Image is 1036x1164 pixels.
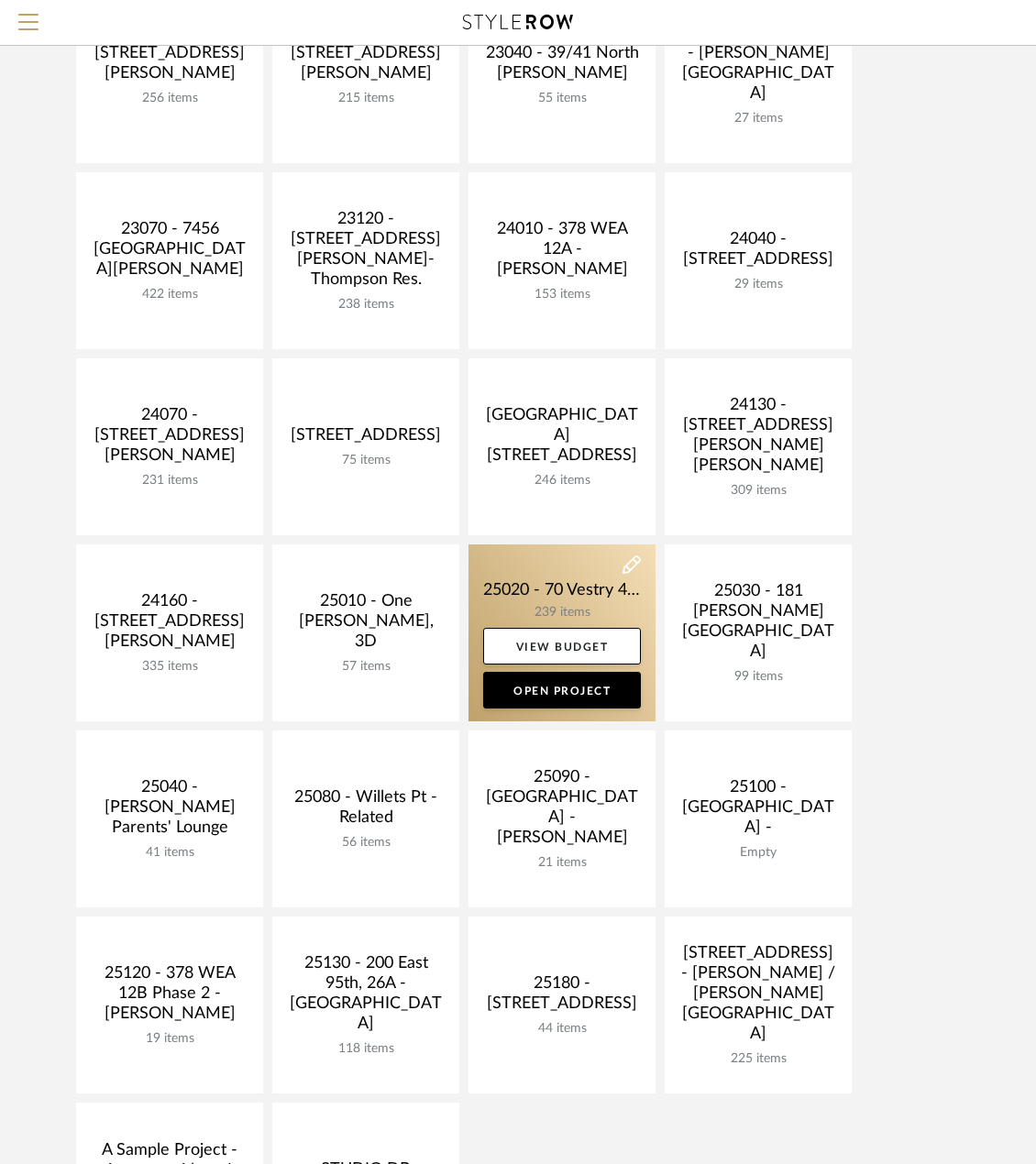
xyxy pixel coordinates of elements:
[287,43,445,91] div: [STREET_ADDRESS][PERSON_NAME]
[287,787,445,835] div: 25080 - Willets Pt - Related
[91,43,248,91] div: [STREET_ADDRESS][PERSON_NAME]
[91,219,248,287] div: 23070 - 7456 [GEOGRAPHIC_DATA][PERSON_NAME]
[91,659,248,675] div: 335 items
[287,297,445,313] div: 238 items
[483,43,641,91] div: 23040 - 39/41 North [PERSON_NAME]
[679,111,837,126] div: 27 items
[287,953,445,1041] div: 25130 - 200 East 95th, 26A - [GEOGRAPHIC_DATA]
[483,405,641,473] div: [GEOGRAPHIC_DATA][STREET_ADDRESS]
[91,591,248,659] div: 24160 - [STREET_ADDRESS][PERSON_NAME]
[483,767,641,855] div: 25090 - [GEOGRAPHIC_DATA] - [PERSON_NAME]
[483,672,641,708] a: Open Project
[679,483,837,499] div: 309 items
[679,581,837,669] div: 25030 - 181 [PERSON_NAME][GEOGRAPHIC_DATA]
[679,395,837,483] div: 24130 - [STREET_ADDRESS][PERSON_NAME][PERSON_NAME]
[287,659,445,675] div: 57 items
[679,943,837,1051] div: [STREET_ADDRESS] - [PERSON_NAME] / [PERSON_NAME][GEOGRAPHIC_DATA]
[483,473,641,489] div: 246 items
[679,277,837,292] div: 29 items
[483,628,641,664] a: View Budget
[483,1021,641,1037] div: 44 items
[287,453,445,468] div: 75 items
[91,1031,248,1047] div: 19 items
[679,845,837,861] div: Empty
[287,1041,445,1057] div: 118 items
[91,963,248,1031] div: 25120 - 378 WEA 12B Phase 2 - [PERSON_NAME]
[287,425,445,453] div: [STREET_ADDRESS]
[483,91,641,106] div: 55 items
[483,287,641,302] div: 153 items
[91,845,248,861] div: 41 items
[91,473,248,489] div: 231 items
[287,209,445,297] div: 23120 - [STREET_ADDRESS][PERSON_NAME]-Thompson Res.
[91,91,248,106] div: 256 items
[91,287,248,302] div: 422 items
[287,91,445,106] div: 215 items
[679,23,837,111] div: [STREET_ADDRESS] - [PERSON_NAME][GEOGRAPHIC_DATA]
[679,669,837,685] div: 99 items
[483,219,641,287] div: 24010 - 378 WEA 12A - [PERSON_NAME]
[679,777,837,845] div: 25100 - [GEOGRAPHIC_DATA] -
[287,835,445,851] div: 56 items
[91,405,248,473] div: 24070 - [STREET_ADDRESS][PERSON_NAME]
[679,1051,837,1067] div: 225 items
[287,591,445,659] div: 25010 - One [PERSON_NAME], 3D
[91,777,248,845] div: 25040 - [PERSON_NAME] Parents' Lounge
[679,229,837,277] div: 24040 - [STREET_ADDRESS]
[483,855,641,871] div: 21 items
[483,973,641,1021] div: 25180 - [STREET_ADDRESS]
